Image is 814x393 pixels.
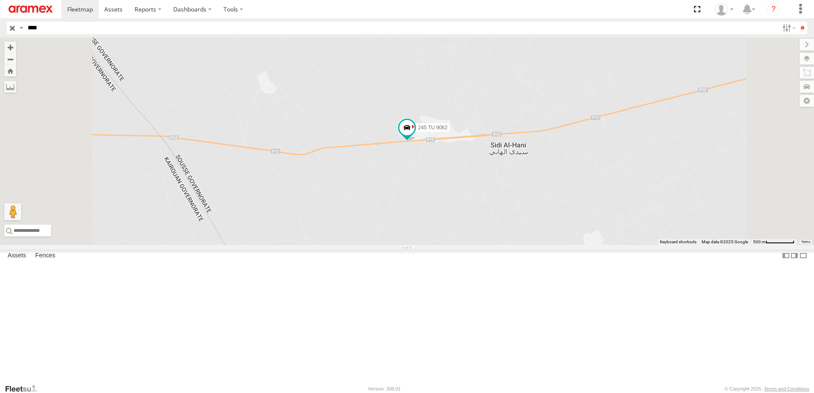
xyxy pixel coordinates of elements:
[767,3,780,16] i: ?
[790,250,799,262] label: Dock Summary Table to the Right
[418,125,447,131] span: 245 TU 9062
[4,42,16,53] button: Zoom in
[18,22,25,34] label: Search Query
[800,95,814,107] label: Map Settings
[764,386,809,391] a: Terms and Conditions
[4,81,16,93] label: Measure
[801,240,810,244] a: Terms (opens in new tab)
[779,22,797,34] label: Search Filter Options
[4,65,16,77] button: Zoom Home
[5,384,44,393] a: Visit our Website
[712,3,737,16] div: Nejah Benkhalifa
[751,239,797,245] button: Map Scale: 500 m per 64 pixels
[31,250,60,262] label: Fences
[660,239,696,245] button: Keyboard shortcuts
[9,6,53,13] img: aramex-logo.svg
[702,239,748,244] span: Map data ©2025 Google
[753,239,765,244] span: 500 m
[782,250,790,262] label: Dock Summary Table to the Left
[368,386,401,391] div: Version: 308.01
[3,250,30,262] label: Assets
[725,386,809,391] div: © Copyright 2025 -
[799,250,808,262] label: Hide Summary Table
[4,203,21,220] button: Drag Pegman onto the map to open Street View
[4,53,16,65] button: Zoom out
